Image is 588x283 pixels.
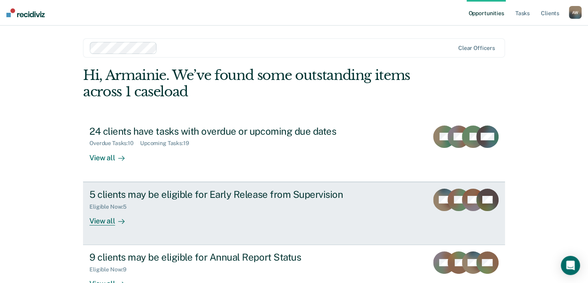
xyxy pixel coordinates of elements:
div: Hi, Armainie. We’ve found some outstanding items across 1 caseload [83,67,420,100]
a: 5 clients may be eligible for Early Release from SupervisionEligible Now:5View all [83,182,505,245]
div: View all [89,210,134,225]
div: Clear officers [458,45,495,52]
div: Upcoming Tasks : 19 [140,140,196,147]
div: Open Intercom Messenger [561,256,580,275]
div: A W [569,6,582,19]
div: 9 clients may be eligible for Annual Report Status [89,251,370,263]
div: View all [89,147,134,162]
button: AW [569,6,582,19]
a: 24 clients have tasks with overdue or upcoming due datesOverdue Tasks:10Upcoming Tasks:19View all [83,119,505,182]
img: Recidiviz [6,8,45,17]
div: 5 clients may be eligible for Early Release from Supervision [89,189,370,200]
div: Overdue Tasks : 10 [89,140,140,147]
div: Eligible Now : 9 [89,266,133,273]
div: 24 clients have tasks with overdue or upcoming due dates [89,126,370,137]
div: Eligible Now : 5 [89,203,133,210]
